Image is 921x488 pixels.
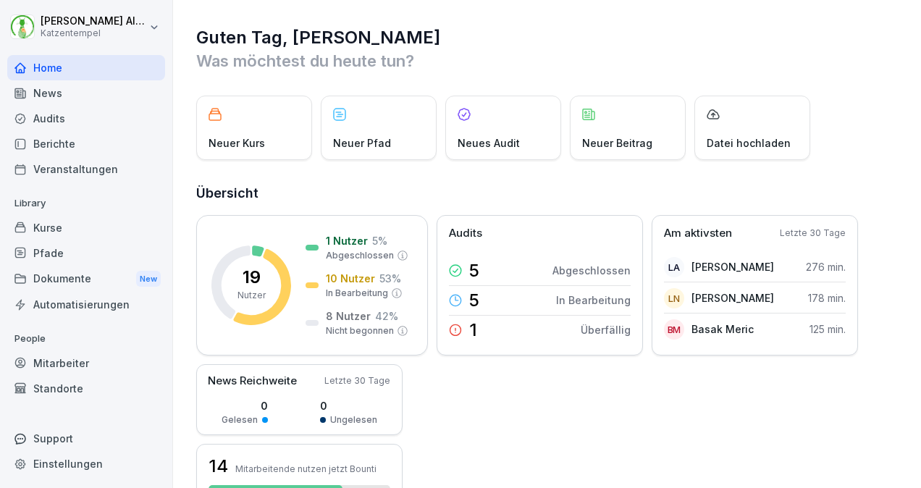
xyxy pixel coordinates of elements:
[7,451,165,476] a: Einstellungen
[556,293,631,308] p: In Bearbeitung
[41,28,146,38] p: Katzentempel
[326,271,375,286] p: 10 Nutzer
[320,398,377,413] p: 0
[7,106,165,131] a: Audits
[237,289,266,302] p: Nutzer
[324,374,390,387] p: Letzte 30 Tage
[326,233,368,248] p: 1 Nutzer
[7,215,165,240] a: Kurse
[326,308,371,324] p: 8 Nutzer
[469,292,479,309] p: 5
[691,290,774,306] p: [PERSON_NAME]
[7,266,165,293] div: Dokumente
[41,15,146,28] p: [PERSON_NAME] Altfelder
[196,183,899,203] h2: Übersicht
[664,319,684,340] div: BM
[7,266,165,293] a: DokumenteNew
[375,308,398,324] p: 42 %
[7,156,165,182] a: Veranstaltungen
[326,324,394,337] p: Nicht begonnen
[581,322,631,337] p: Überfällig
[458,135,520,151] p: Neues Audit
[222,398,268,413] p: 0
[372,233,387,248] p: 5 %
[326,249,394,262] p: Abgeschlossen
[7,192,165,215] p: Library
[449,225,482,242] p: Audits
[208,373,297,390] p: News Reichweite
[136,271,161,287] div: New
[664,288,684,308] div: LN
[209,135,265,151] p: Neuer Kurs
[552,263,631,278] p: Abgeschlossen
[235,463,377,474] p: Mitarbeitende nutzen jetzt Bounti
[7,80,165,106] a: News
[809,321,846,337] p: 125 min.
[326,287,388,300] p: In Bearbeitung
[7,426,165,451] div: Support
[7,327,165,350] p: People
[7,55,165,80] a: Home
[7,350,165,376] a: Mitarbeiter
[806,259,846,274] p: 276 min.
[691,259,774,274] p: [PERSON_NAME]
[7,376,165,401] a: Standorte
[333,135,391,151] p: Neuer Pfad
[780,227,846,240] p: Letzte 30 Tage
[582,135,652,151] p: Neuer Beitrag
[691,321,754,337] p: Basak Meric
[469,262,479,279] p: 5
[664,257,684,277] div: LA
[379,271,401,286] p: 53 %
[7,240,165,266] a: Pfade
[330,413,377,426] p: Ungelesen
[7,131,165,156] a: Berichte
[469,321,477,339] p: 1
[222,413,258,426] p: Gelesen
[196,49,899,72] p: Was möchtest du heute tun?
[196,26,899,49] h1: Guten Tag, [PERSON_NAME]
[808,290,846,306] p: 178 min.
[209,454,228,479] h3: 14
[7,292,165,317] a: Automatisierungen
[243,269,261,286] p: 19
[664,225,732,242] p: Am aktivsten
[707,135,791,151] p: Datei hochladen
